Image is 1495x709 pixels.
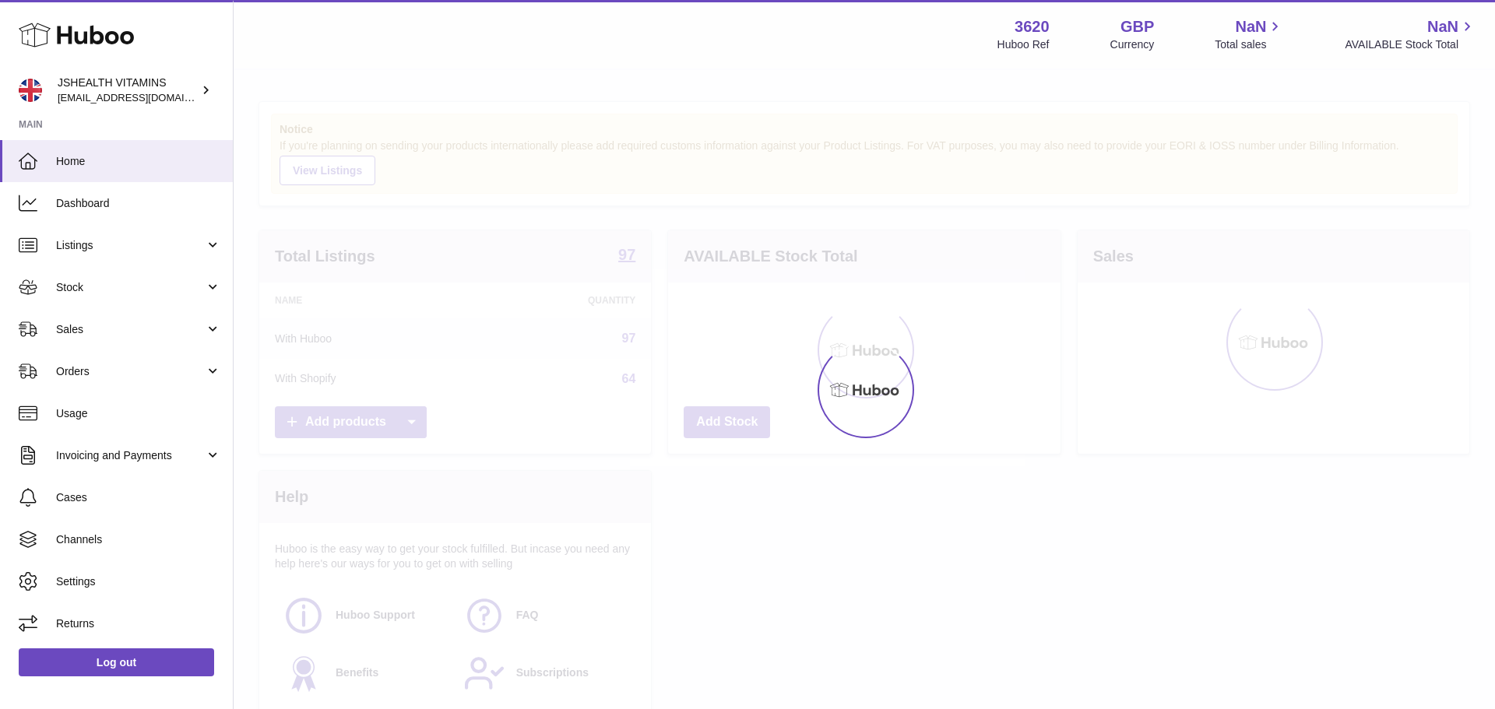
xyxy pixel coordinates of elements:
[56,490,221,505] span: Cases
[56,364,205,379] span: Orders
[56,574,221,589] span: Settings
[1215,16,1284,52] a: NaN Total sales
[56,322,205,337] span: Sales
[56,448,205,463] span: Invoicing and Payments
[56,532,221,547] span: Channels
[56,196,221,211] span: Dashboard
[1120,16,1154,37] strong: GBP
[56,406,221,421] span: Usage
[1235,16,1266,37] span: NaN
[58,91,229,104] span: [EMAIL_ADDRESS][DOMAIN_NAME]
[1345,16,1476,52] a: NaN AVAILABLE Stock Total
[1015,16,1050,37] strong: 3620
[19,79,42,102] img: internalAdmin-3620@internal.huboo.com
[58,75,198,105] div: JSHEALTH VITAMINS
[56,238,205,253] span: Listings
[56,154,221,169] span: Home
[1110,37,1155,52] div: Currency
[19,648,214,676] a: Log out
[1427,16,1458,37] span: NaN
[1345,37,1476,52] span: AVAILABLE Stock Total
[997,37,1050,52] div: Huboo Ref
[1215,37,1284,52] span: Total sales
[56,280,205,295] span: Stock
[56,616,221,631] span: Returns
